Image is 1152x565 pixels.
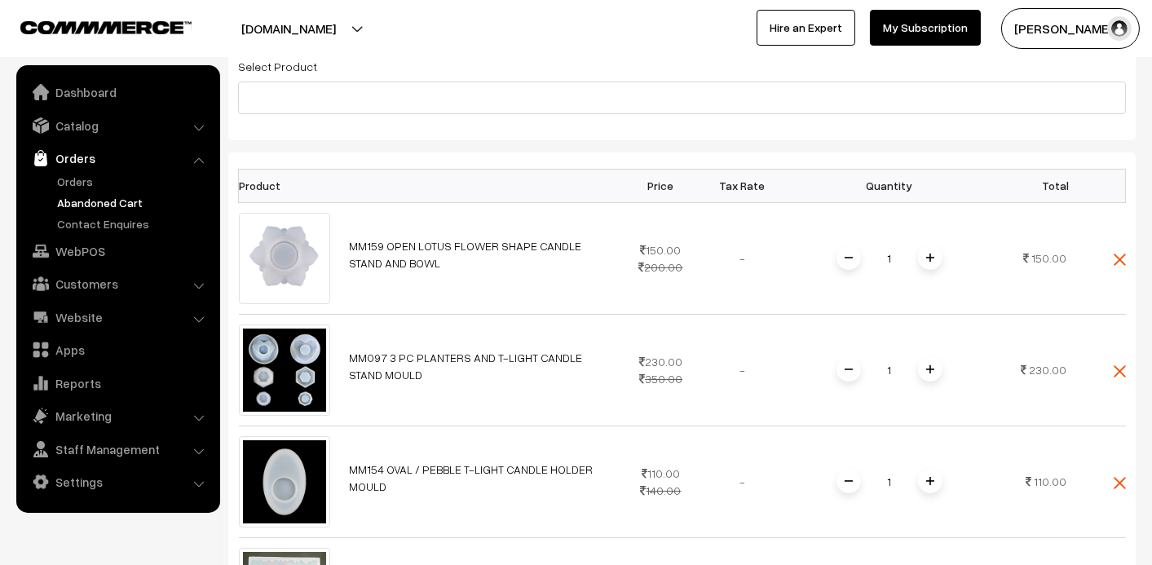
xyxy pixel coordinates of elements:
img: plusI [926,254,934,262]
img: 1701169240779-394194528.png [239,436,330,527]
td: 110.00 [620,426,702,537]
td: 230.00 [620,314,702,426]
th: Quantity [783,169,995,202]
a: Settings [20,467,214,497]
img: COMMMERCE [20,21,192,33]
a: Orders [53,173,214,190]
a: MM097 3 PC PLANTERS AND T-LIGHT CANDLE STAND MOULD [350,351,583,382]
a: Marketing [20,401,214,430]
span: - [739,363,745,377]
a: MM159 OPEN LOTUS FLOWER SHAPE CANDLE STAND AND BOWL [350,239,582,270]
img: 1701255725759-830362366.png [239,324,330,416]
th: Total [995,169,1077,202]
span: 110.00 [1035,475,1067,488]
span: 150.00 [1032,251,1067,265]
a: Hire an Expert [757,10,855,46]
img: close [1114,477,1126,489]
a: Reports [20,369,214,398]
img: plusI [926,365,934,373]
img: plusI [926,477,934,485]
a: Catalog [20,111,214,140]
img: minus [845,254,853,262]
a: Dashboard [20,77,214,107]
label: Select Product [238,58,317,75]
a: WebPOS [20,236,214,266]
a: Apps [20,335,214,364]
img: user [1107,16,1132,41]
img: minus [845,365,853,373]
a: Contact Enquires [53,215,214,232]
a: Orders [20,143,214,173]
strike: 140.00 [641,483,682,497]
th: Product [239,169,340,202]
img: 1701344683809-242960508.png [239,213,330,304]
a: Abandoned Cart [53,194,214,211]
strike: 350.00 [639,372,682,386]
img: close [1114,254,1126,266]
img: minus [845,477,853,485]
a: COMMMERCE [20,16,163,36]
a: My Subscription [870,10,981,46]
span: - [739,251,745,265]
a: Customers [20,269,214,298]
th: Price [620,169,702,202]
img: close [1114,365,1126,377]
a: MM154 OVAL / PEBBLE T-LIGHT CANDLE HOLDER MOULD [350,462,594,493]
strike: 200.00 [639,260,683,274]
th: Tax Rate [702,169,783,202]
a: Staff Management [20,435,214,464]
button: [PERSON_NAME]… [1001,8,1140,49]
span: 230.00 [1030,363,1067,377]
td: 150.00 [620,202,702,314]
button: [DOMAIN_NAME] [184,8,393,49]
span: - [739,475,745,488]
a: Website [20,302,214,332]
